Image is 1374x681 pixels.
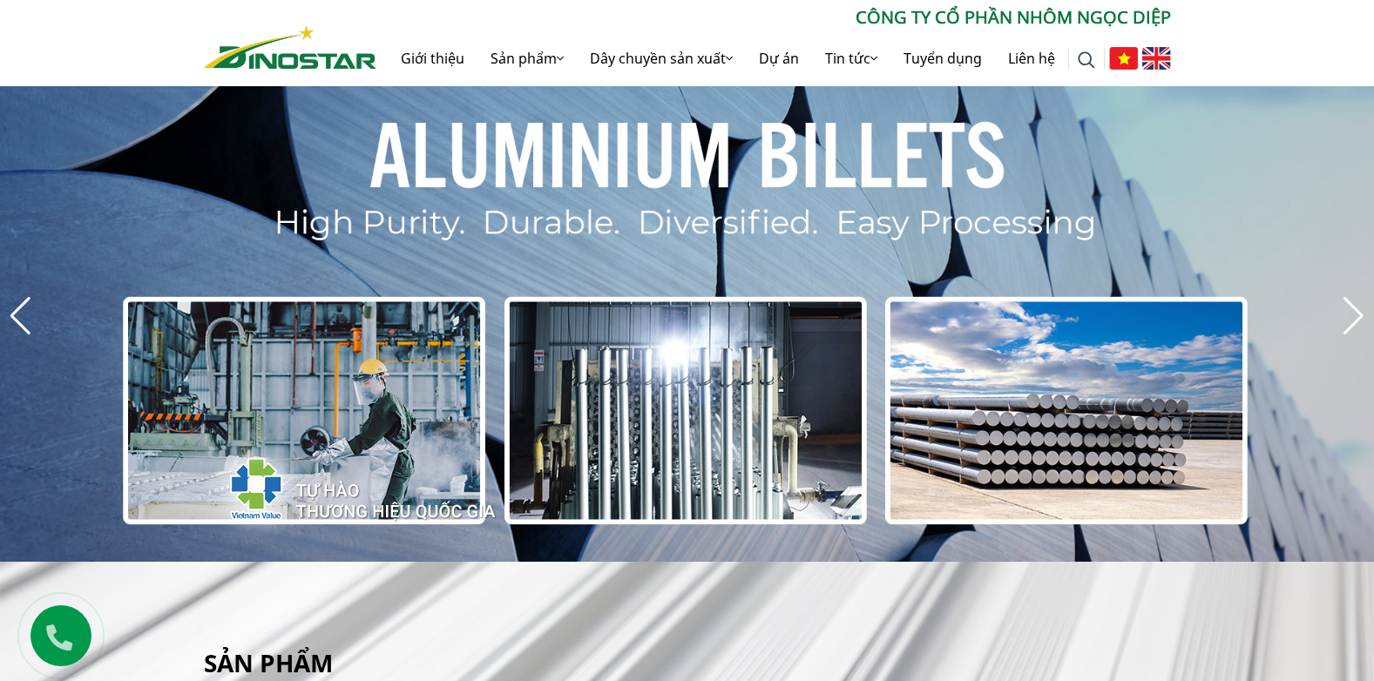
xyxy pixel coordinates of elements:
a: Dự án [746,30,812,86]
a: Nhôm Dinostar [204,22,376,68]
a: Tuyển dụng [890,30,995,86]
img: search [1078,51,1095,69]
img: Nhôm Dinostar [204,25,376,69]
a: Giới thiệu [388,30,477,86]
a: Dây chuyền sản xuất [577,30,746,86]
div: Next slide [1342,297,1365,335]
img: Tiếng Việt [1109,47,1138,70]
p: CÔNG TY CỔ PHẦN NHÔM NGỌC DIỆP [376,4,1171,30]
a: Tin tức [812,30,890,86]
div: Previous slide [9,297,32,335]
a: Sản phẩm [204,646,333,679]
img: English [1142,47,1171,70]
a: Liên hệ [995,30,1068,86]
img: thqg [178,426,498,544]
a: Sản phẩm [477,30,577,86]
